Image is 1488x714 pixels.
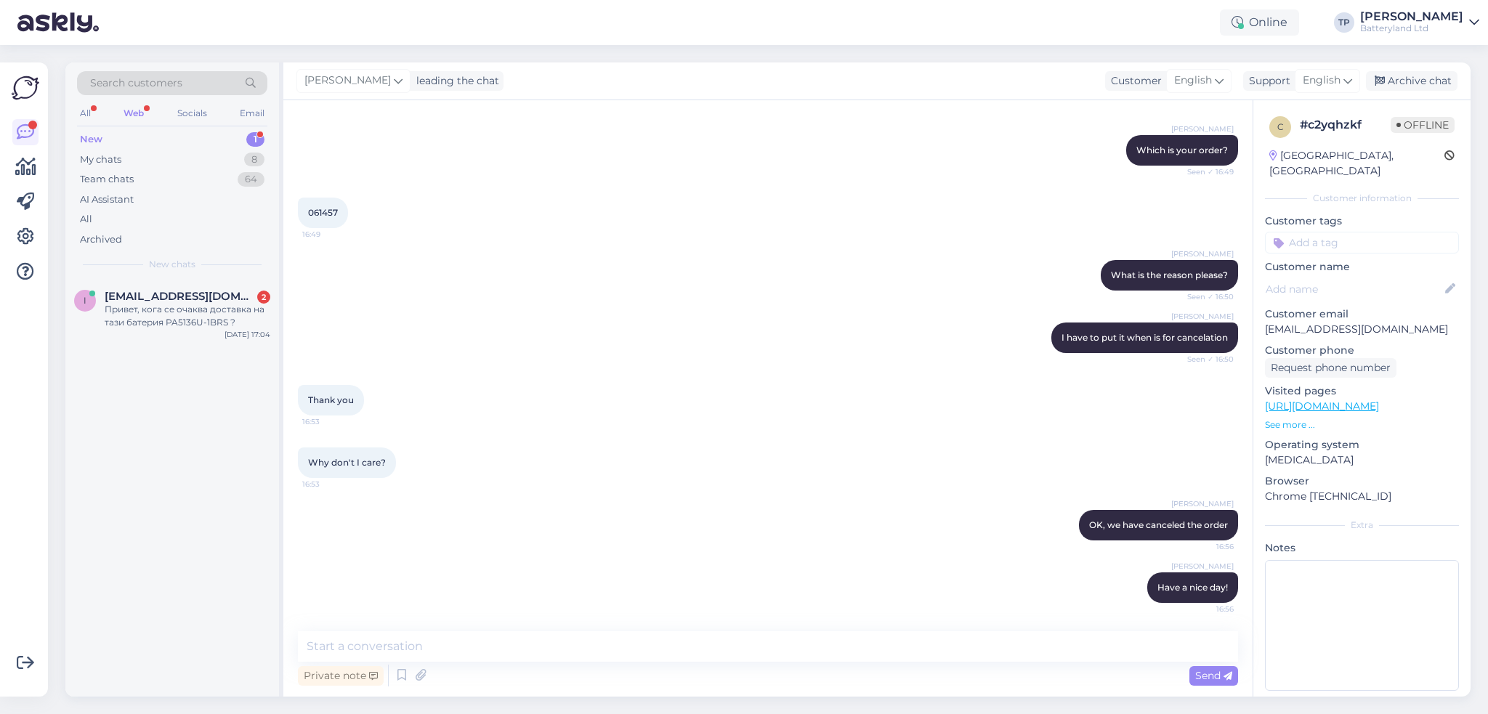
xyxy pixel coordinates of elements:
[238,172,264,187] div: 64
[12,74,39,102] img: Askly Logo
[1265,259,1459,275] p: Customer name
[1265,214,1459,229] p: Customer tags
[1111,269,1228,280] span: What is the reason please?
[1300,116,1391,134] div: # c2yqhzkf
[105,290,256,303] span: info@gtcomputers.eu
[1265,307,1459,322] p: Customer email
[1220,9,1299,36] div: Online
[1265,232,1459,253] input: Add a tag
[80,153,121,167] div: My chats
[1265,453,1459,468] p: [MEDICAL_DATA]
[1265,384,1459,399] p: Visited pages
[244,153,264,167] div: 8
[1174,73,1212,89] span: English
[1136,145,1228,155] span: Which is your order?
[1105,73,1162,89] div: Customer
[1265,489,1459,504] p: Chrome [TECHNICAL_ID]
[1171,561,1234,572] span: [PERSON_NAME]
[1179,166,1234,177] span: Seen ✓ 16:49
[80,172,134,187] div: Team chats
[1089,519,1228,530] span: OK, we have canceled the order
[257,291,270,304] div: 2
[1269,148,1444,179] div: [GEOGRAPHIC_DATA], [GEOGRAPHIC_DATA]
[1334,12,1354,33] div: TP
[1265,358,1396,378] div: Request phone number
[304,73,391,89] span: [PERSON_NAME]
[1265,399,1379,413] a: [URL][DOMAIN_NAME]
[302,416,357,427] span: 16:53
[1243,73,1290,89] div: Support
[1265,418,1459,431] p: See more ...
[308,394,354,405] span: Thank you
[1265,519,1459,532] div: Extra
[1360,11,1479,34] a: [PERSON_NAME]Batteryland Ltd
[302,479,357,490] span: 16:53
[1265,474,1459,489] p: Browser
[1062,332,1228,343] span: I have to put it when is for cancelation
[1171,248,1234,259] span: [PERSON_NAME]
[237,104,267,123] div: Email
[1266,281,1442,297] input: Add name
[298,666,384,686] div: Private note
[121,104,147,123] div: Web
[1179,604,1234,614] span: 16:56
[80,232,122,247] div: Archived
[149,258,195,271] span: New chats
[1265,540,1459,556] p: Notes
[302,229,357,240] span: 16:49
[84,295,86,306] span: i
[308,207,338,218] span: 061457
[1157,582,1228,593] span: Have a nice day!
[1265,437,1459,453] p: Operating system
[1360,11,1463,23] div: [PERSON_NAME]
[1366,71,1457,91] div: Archive chat
[174,104,210,123] div: Socials
[308,457,386,468] span: Why don't I care?
[1265,192,1459,205] div: Customer information
[1179,354,1234,365] span: Seen ✓ 16:50
[1171,311,1234,322] span: [PERSON_NAME]
[1277,121,1284,132] span: c
[1171,498,1234,509] span: [PERSON_NAME]
[1391,117,1455,133] span: Offline
[105,303,270,329] div: Привет, кога се очаква доставка на тази батерия PA5136U-1BRS ?
[1360,23,1463,34] div: Batteryland Ltd
[1265,322,1459,337] p: [EMAIL_ADDRESS][DOMAIN_NAME]
[225,329,270,340] div: [DATE] 17:04
[1303,73,1341,89] span: English
[77,104,94,123] div: All
[80,132,102,147] div: New
[1179,541,1234,552] span: 16:56
[246,132,264,147] div: 1
[411,73,499,89] div: leading the chat
[1171,123,1234,134] span: [PERSON_NAME]
[1179,291,1234,302] span: Seen ✓ 16:50
[80,192,134,207] div: AI Assistant
[1195,669,1232,682] span: Send
[1265,343,1459,358] p: Customer phone
[80,212,92,227] div: All
[90,76,182,91] span: Search customers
